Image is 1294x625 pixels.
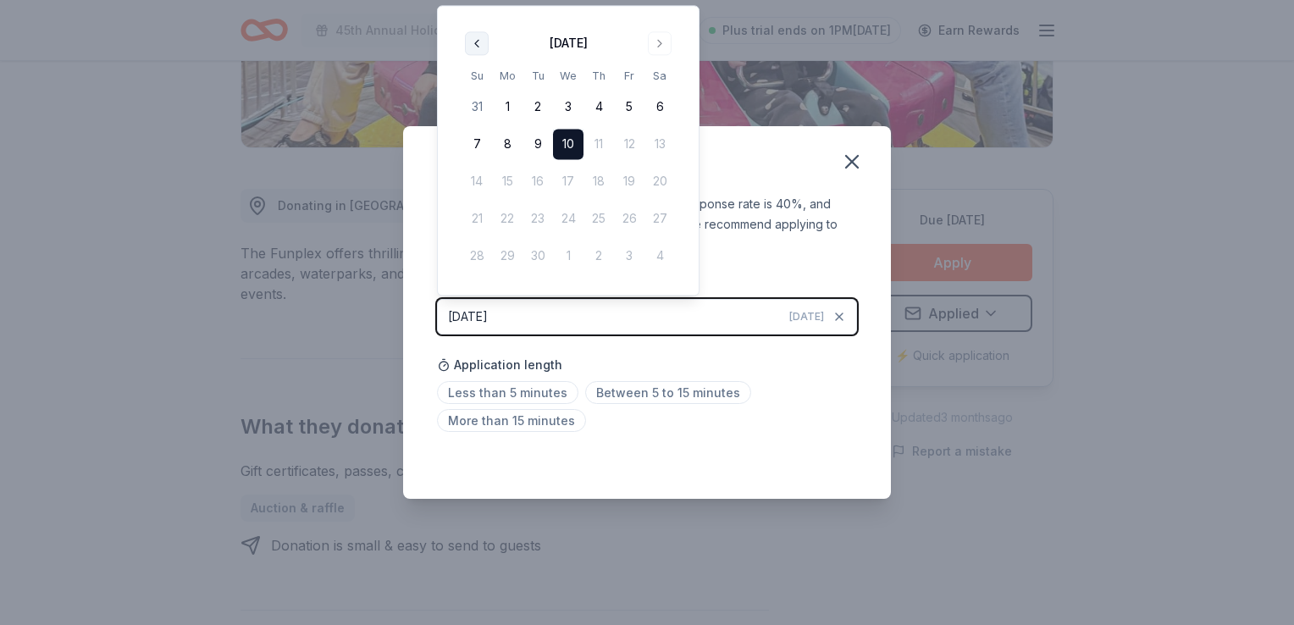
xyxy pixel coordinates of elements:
th: Tuesday [523,67,553,85]
button: 7 [462,130,492,160]
th: Monday [492,67,523,85]
th: Wednesday [553,67,583,85]
button: 5 [614,92,644,123]
span: [DATE] [789,310,824,324]
button: 3 [553,92,583,123]
button: 4 [583,92,614,123]
th: Sunday [462,67,492,85]
div: [DATE] [550,33,588,53]
button: [DATE][DATE] [437,299,857,335]
span: Between 5 to 15 minutes [585,381,751,404]
div: [DATE] [448,307,488,327]
th: Saturday [644,67,675,85]
button: 31 [462,92,492,123]
th: Thursday [583,67,614,85]
span: Application length [437,355,562,375]
button: 2 [523,92,553,123]
button: 8 [492,130,523,160]
button: Go to previous month [465,31,489,55]
button: 6 [644,92,675,123]
span: Less than 5 minutes [437,381,578,404]
button: Go to next month [648,31,672,55]
span: More than 15 minutes [437,409,586,432]
button: 9 [523,130,553,160]
th: Friday [614,67,644,85]
button: 10 [553,130,583,160]
button: 1 [492,92,523,123]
